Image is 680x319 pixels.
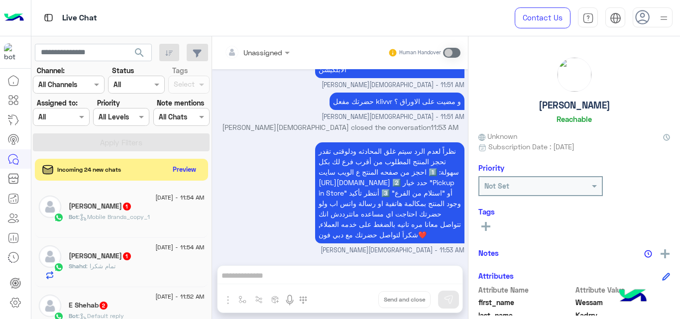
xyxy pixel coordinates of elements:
span: Incoming 24 new chats [57,165,121,174]
h6: Priority [478,163,504,172]
button: Send and close [378,291,431,308]
h6: Tags [478,207,670,216]
img: tab [42,11,55,24]
h6: Attributes [478,271,514,280]
img: notes [644,250,652,258]
img: 1403182699927242 [4,43,22,61]
button: search [127,44,152,65]
img: defaultAdmin.png [39,196,61,218]
span: Shahd [69,262,86,270]
span: Bot [69,213,78,220]
span: [PERSON_NAME][DEMOGRAPHIC_DATA] - 11:53 AM [321,246,464,255]
img: hulul-logo.png [615,279,650,314]
span: 2 [100,302,108,310]
img: Logo [4,7,24,28]
span: 1 [123,252,131,260]
label: Assigned to: [37,98,78,108]
img: add [661,249,670,258]
span: 1 [123,203,131,211]
h5: Shahd Mansour [69,252,132,260]
img: WhatsApp [54,213,64,222]
img: tab [610,12,621,24]
button: Apply Filters [33,133,210,151]
h5: E Shehab [69,301,109,310]
h6: Reachable [557,114,592,123]
span: Attribute Name [478,285,573,295]
h6: Notes [478,248,499,257]
label: Note mentions [157,98,204,108]
label: Status [112,65,134,76]
span: Subscription Date : [DATE] [488,141,574,152]
label: Priority [97,98,120,108]
p: Live Chat [62,11,97,25]
span: Attribute Value [575,285,671,295]
span: first_name [478,297,573,308]
small: Human Handover [399,49,441,57]
span: [DATE] - 11:52 AM [155,292,204,301]
span: [PERSON_NAME][DEMOGRAPHIC_DATA] - 11:51 AM [322,81,464,90]
label: Channel: [37,65,65,76]
span: Wessam [575,297,671,308]
img: profile [658,12,670,24]
span: search [133,47,145,59]
img: defaultAdmin.png [39,245,61,268]
span: [DATE] - 11:54 AM [155,193,204,202]
p: 17/9/2025, 11:53 AM [315,142,464,243]
span: [PERSON_NAME][DEMOGRAPHIC_DATA] - 11:51 AM [322,112,464,122]
span: [DATE] - 11:54 AM [155,243,204,252]
img: picture [558,58,591,92]
a: tab [578,7,598,28]
h5: [PERSON_NAME] [539,100,610,111]
p: 17/9/2025, 11:51 AM [330,93,464,110]
span: 11:53 AM [431,123,458,131]
img: defaultAdmin.png [39,295,61,317]
img: WhatsApp [54,262,64,272]
span: تمام شكرا [86,262,115,270]
img: tab [582,12,594,24]
span: : Mobile Brands_copy_1 [78,213,150,220]
p: [PERSON_NAME][DEMOGRAPHIC_DATA] closed the conversation [216,122,464,132]
span: نظراً لعدم الرد سيتم غلق المحادثه ودلوقتى تقدر تحجز المنتج المطلوب من أقرب فرع لك بكل سهولة: 1️⃣ ... [319,147,461,239]
a: Contact Us [515,7,570,28]
h5: احمد [69,202,132,211]
button: Preview [169,162,201,177]
span: Unknown [478,131,517,141]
